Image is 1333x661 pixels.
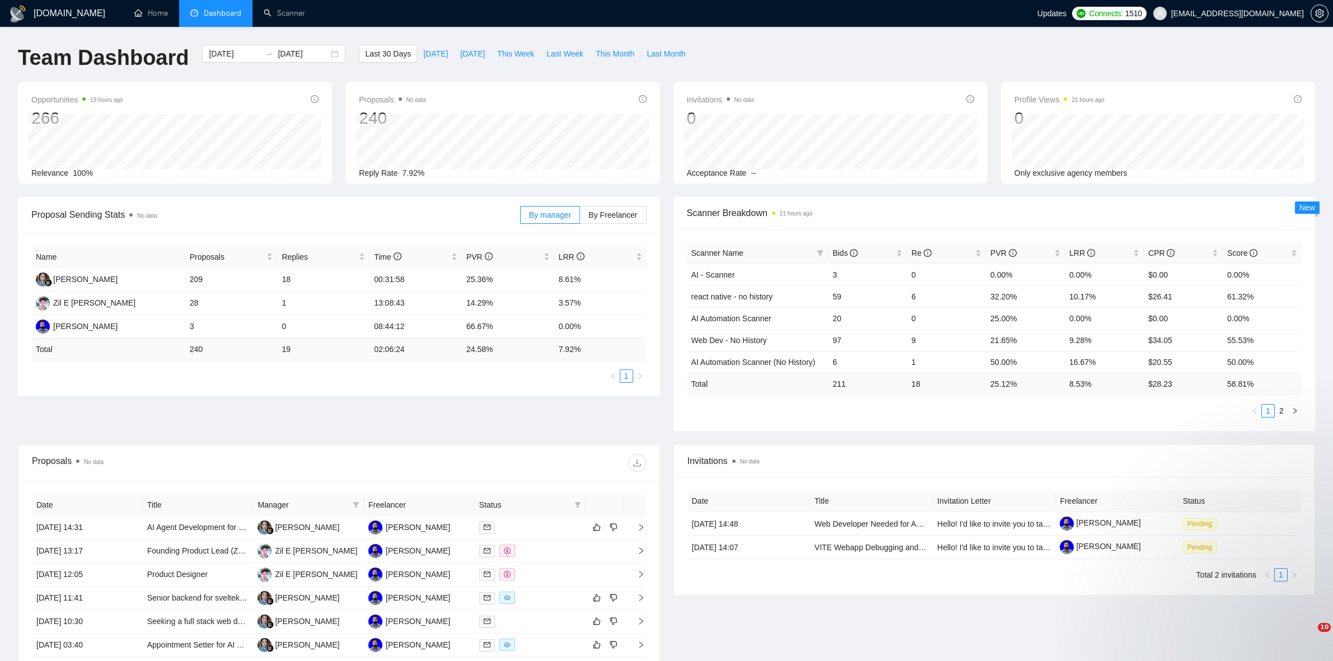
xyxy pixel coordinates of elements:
[620,369,633,383] li: 1
[134,8,168,18] a: homeHome
[258,546,357,555] a: ZEZil E [PERSON_NAME]
[491,45,540,63] button: This Week
[1248,404,1261,418] li: Previous Page
[386,568,450,580] div: [PERSON_NAME]
[1014,107,1105,129] div: 0
[546,48,583,60] span: Last Week
[691,292,773,301] a: react native - no history
[368,640,450,649] a: HA[PERSON_NAME]
[417,45,454,63] button: [DATE]
[687,168,747,177] span: Acceptance Rate
[687,536,810,559] td: [DATE] 14:07
[907,264,986,285] td: 0
[1223,373,1302,395] td: 58.81 %
[1077,9,1086,18] img: upwork-logo.png
[485,252,493,260] span: info-circle
[462,339,554,360] td: 24.58 %
[143,540,254,563] td: Founding Product Lead (Zero→One) — AI in Aged Care
[1223,329,1302,351] td: 55.53%
[1060,542,1140,551] a: [PERSON_NAME]
[1299,203,1315,212] span: New
[209,48,260,60] input: Start date
[924,249,932,257] span: info-circle
[147,593,358,602] a: Senior backend for sveltekit + supabase (postgres/rls, stripe)
[368,546,450,555] a: HA[PERSON_NAME]
[637,373,643,379] span: right
[628,454,646,472] button: download
[1167,249,1175,257] span: info-circle
[359,168,397,177] span: Reply Rate
[258,569,357,578] a: ZEZil E [PERSON_NAME]
[278,48,329,60] input: End date
[1275,404,1288,418] li: 2
[277,268,370,292] td: 18
[554,339,647,360] td: 7.92 %
[311,95,319,103] span: info-circle
[1183,518,1217,530] span: Pending
[484,524,490,531] span: mail
[275,615,339,627] div: [PERSON_NAME]
[266,527,274,535] img: gigradar-bm.png
[258,568,272,582] img: ZE
[368,569,450,578] a: HA[PERSON_NAME]
[31,208,520,222] span: Proposal Sending Stats
[1037,9,1067,18] span: Updates
[815,519,974,528] a: Web Developer Needed for App Development
[1014,93,1105,106] span: Profile Views
[986,351,1065,373] td: 50.00%
[258,544,272,558] img: ZE
[31,246,185,268] th: Name
[484,547,490,554] span: mail
[780,210,812,217] time: 21 hours ago
[1087,249,1095,257] span: info-circle
[275,568,357,580] div: Zil E [PERSON_NAME]
[691,336,767,345] a: Web Dev - No History
[633,369,647,383] li: Next Page
[986,264,1065,285] td: 0.00%
[32,516,143,540] td: [DATE] 14:31
[143,587,254,610] td: Senior backend for sveltekit + supabase (postgres/rls, stripe)
[36,321,118,330] a: HA[PERSON_NAME]
[386,639,450,651] div: [PERSON_NAME]
[828,351,907,373] td: 6
[185,268,278,292] td: 209
[1227,249,1257,257] span: Score
[590,591,604,604] button: like
[593,523,601,532] span: like
[640,45,691,63] button: Last Month
[828,285,907,307] td: 59
[504,571,511,578] span: dollar
[32,587,143,610] td: [DATE] 11:41
[529,210,571,219] span: By manager
[143,563,254,587] td: Product Designer
[817,250,824,256] span: filter
[907,285,986,307] td: 6
[1183,541,1217,554] span: Pending
[479,499,570,511] span: Status
[190,251,265,263] span: Proposals
[1065,307,1144,329] td: 0.00%
[691,249,743,257] span: Scanner Name
[986,307,1065,329] td: 25.00%
[628,523,645,531] span: right
[1065,264,1144,285] td: 0.00%
[147,640,263,649] a: Appointment Setter for AI Agency
[454,45,491,63] button: [DATE]
[610,593,618,602] span: dislike
[574,501,581,508] span: filter
[687,373,829,395] td: Total
[137,213,157,219] span: No data
[374,252,401,261] span: Time
[810,490,933,512] th: Title
[365,48,411,60] span: Last 30 Days
[850,249,858,257] span: info-circle
[828,329,907,351] td: 97
[559,252,584,261] span: LRR
[687,490,810,512] th: Date
[1060,518,1140,527] a: [PERSON_NAME]
[253,494,364,516] th: Manager
[815,543,939,552] a: VITE Webapp Debugging and Fixes
[368,521,382,535] img: HA
[350,496,362,513] span: filter
[907,351,986,373] td: 1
